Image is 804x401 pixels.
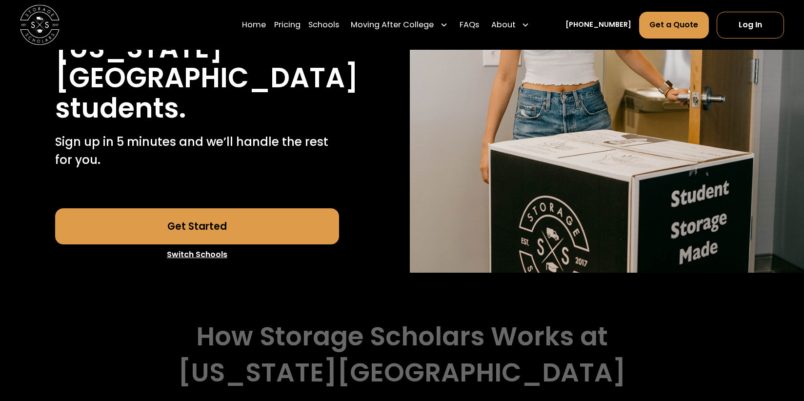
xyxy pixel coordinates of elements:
a: Get Started [55,208,339,244]
p: Sign up in 5 minutes and we’ll handle the rest for you. [55,133,339,169]
a: Home [242,11,266,39]
div: Moving After College [347,11,452,39]
a: Schools [308,11,339,39]
div: About [491,19,516,31]
a: [PHONE_NUMBER] [565,20,631,30]
a: Get a Quote [639,11,709,38]
h2: [US_STATE][GEOGRAPHIC_DATA] [178,357,626,388]
a: Pricing [274,11,301,39]
h2: How Storage Scholars Works at [196,321,608,352]
h1: [US_STATE][GEOGRAPHIC_DATA] [55,33,359,93]
a: Switch Schools [55,244,339,265]
div: About [487,11,534,39]
img: Storage Scholars main logo [20,5,60,44]
div: Moving After College [351,19,434,31]
h1: students. [55,93,186,123]
a: FAQs [460,11,479,39]
a: Log In [717,11,784,38]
